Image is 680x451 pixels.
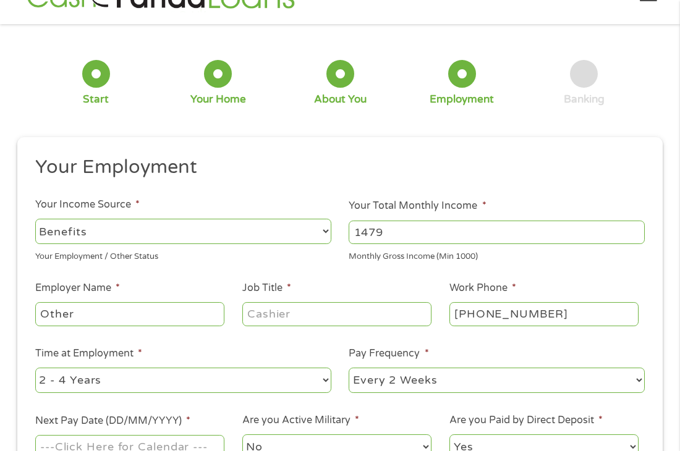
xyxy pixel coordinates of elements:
label: Are you Active Military [242,414,359,427]
input: Cashier [242,302,431,326]
label: Your Total Monthly Income [349,200,486,213]
div: Employment [430,93,494,106]
label: Work Phone [449,282,516,295]
input: 1800 [349,221,645,244]
div: About You [314,93,367,106]
label: Next Pay Date (DD/MM/YYYY) [35,415,190,428]
div: Your Home [190,93,246,106]
div: Your Employment / Other Status [35,247,331,263]
div: Start [83,93,109,106]
h2: Your Employment [35,155,636,180]
label: Are you Paid by Direct Deposit [449,414,603,427]
label: Employer Name [35,282,120,295]
input: (231) 754-4010 [449,302,639,326]
div: Monthly Gross Income (Min 1000) [349,247,645,263]
div: Banking [564,93,605,106]
label: Your Income Source [35,198,140,211]
label: Pay Frequency [349,347,428,360]
label: Time at Employment [35,347,142,360]
input: Walmart [35,302,224,326]
label: Job Title [242,282,291,295]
